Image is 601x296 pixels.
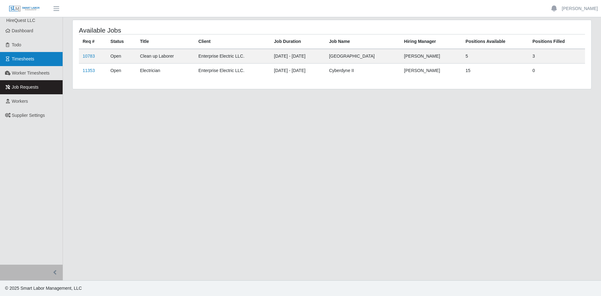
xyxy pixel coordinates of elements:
[12,70,49,75] span: Worker Timesheets
[79,34,107,49] th: Req #
[12,56,34,61] span: Timesheets
[107,64,136,78] td: Open
[462,64,529,78] td: 15
[195,34,270,49] th: Client
[195,64,270,78] td: Enterprise Electric LLC.
[83,68,95,73] a: 11353
[136,64,195,78] td: Electrician
[400,49,462,64] td: [PERSON_NAME]
[12,85,39,90] span: Job Requests
[12,28,33,33] span: Dashboard
[270,49,325,64] td: [DATE] - [DATE]
[136,49,195,64] td: Clean up Laborer
[400,34,462,49] th: Hiring Manager
[9,5,40,12] img: SLM Logo
[12,42,21,47] span: Todo
[79,26,284,34] h4: Available Jobs
[325,34,400,49] th: Job Name
[6,18,35,23] span: HireQuest LLC
[529,34,585,49] th: Positions Filled
[529,64,585,78] td: 0
[325,64,400,78] td: Cyberdyne II
[83,54,95,59] a: 10783
[107,49,136,64] td: Open
[462,34,529,49] th: Positions Available
[325,49,400,64] td: [GEOGRAPHIC_DATA]
[107,34,136,49] th: Status
[136,34,195,49] th: Title
[12,99,28,104] span: Workers
[270,34,325,49] th: Job Duration
[400,64,462,78] td: [PERSON_NAME]
[12,113,45,118] span: Supplier Settings
[5,286,82,291] span: © 2025 Smart Labor Management, LLC
[462,49,529,64] td: 5
[562,5,598,12] a: [PERSON_NAME]
[195,49,270,64] td: Enterprise Electric LLC.
[529,49,585,64] td: 3
[270,64,325,78] td: [DATE] - [DATE]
